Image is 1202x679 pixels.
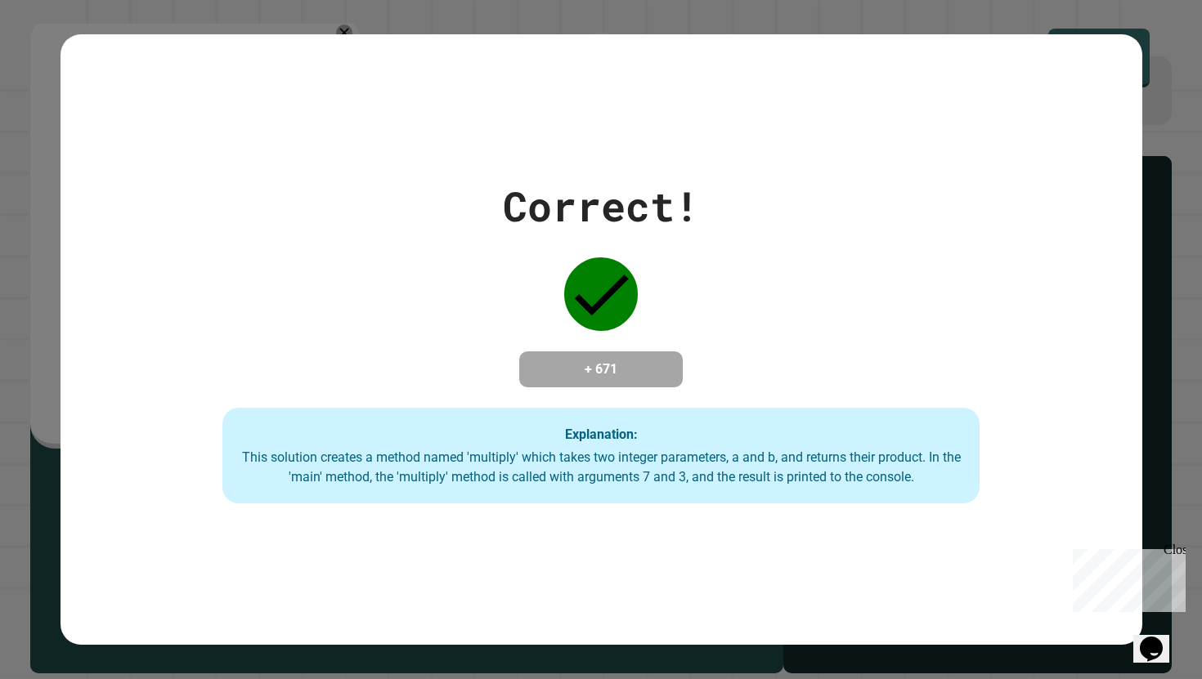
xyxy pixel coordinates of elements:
[1066,543,1186,612] iframe: chat widget
[503,176,699,237] div: Correct!
[7,7,113,104] div: Chat with us now!Close
[536,360,666,379] h4: + 671
[239,448,963,487] div: This solution creates a method named 'multiply' which takes two integer parameters, a and b, and ...
[1133,614,1186,663] iframe: chat widget
[565,426,638,441] strong: Explanation:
